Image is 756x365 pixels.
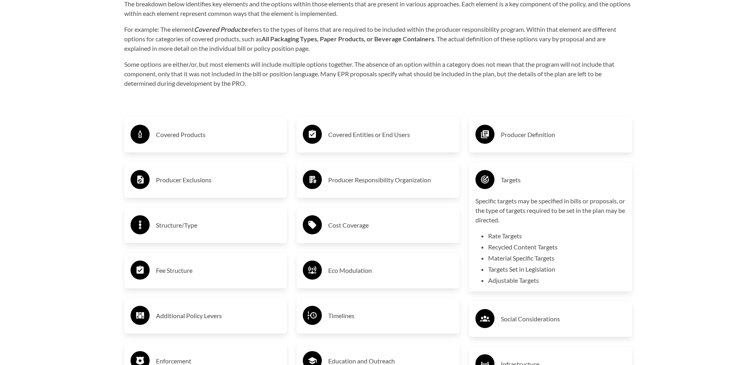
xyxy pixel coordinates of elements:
[194,25,246,33] strong: Covered Products
[124,60,632,88] p: Some options are either/or, but most elements will include multiple options together. The absence...
[488,276,626,285] li: Adjustable Targets
[328,219,453,232] h3: Cost Coverage
[475,196,626,225] p: Specific targets may be specified in bills or proposals, or the type of targets required to be se...
[156,219,281,232] h3: Structure/Type
[328,128,453,141] h3: Covered Entities or End Users
[488,265,626,274] li: Targets Set in Legislation
[501,174,626,186] h3: Targets
[488,253,626,263] li: Material Specific Targets
[328,309,453,322] h3: Timelines
[501,128,626,141] h3: Producer Definition
[156,174,281,186] h3: Producer Exclusions
[501,313,626,325] h3: Social Considerations
[156,309,281,322] h3: Additional Policy Levers
[488,231,626,241] li: Rate Targets
[328,264,453,277] h3: Eco Modulation
[262,35,434,42] strong: All Packaging Types, Paper Products, or Beverage Containers
[156,264,281,277] h3: Fee Structure
[124,25,632,53] p: For example: The element refers to the types of items that are required to be included within the...
[156,128,281,141] h3: Covered Products
[328,174,453,186] h3: Producer Responsibility Organization
[488,242,626,252] li: Recycled Content Targets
